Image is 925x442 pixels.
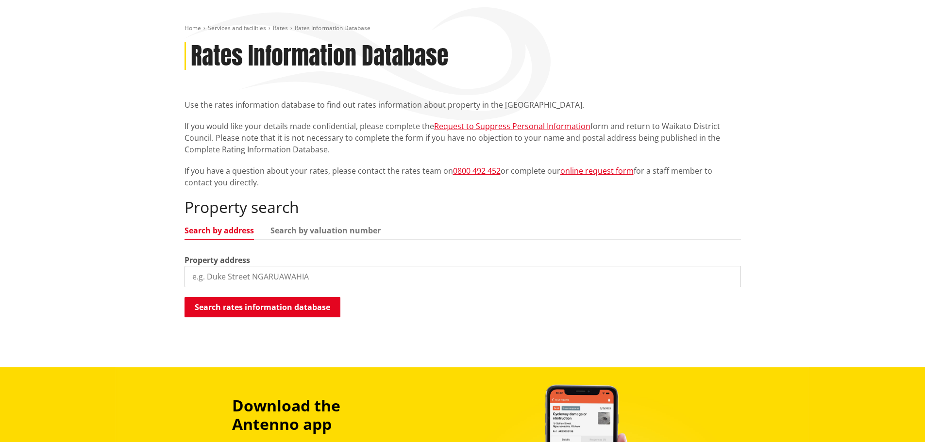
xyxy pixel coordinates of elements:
a: Search by address [185,227,254,234]
input: e.g. Duke Street NGARUAWAHIA [185,266,741,287]
a: online request form [560,165,634,176]
button: Search rates information database [185,297,340,317]
h2: Property search [185,198,741,216]
p: If you have a question about your rates, please contact the rates team on or complete our for a s... [185,165,741,188]
a: Rates [273,24,288,32]
a: Home [185,24,201,32]
a: Request to Suppress Personal Information [434,121,590,131]
p: Use the rates information database to find out rates information about property in the [GEOGRAPHI... [185,99,741,111]
a: Search by valuation number [270,227,381,234]
h1: Rates Information Database [191,42,448,70]
h3: Download the Antenno app [232,396,408,434]
p: If you would like your details made confidential, please complete the form and return to Waikato ... [185,120,741,155]
span: Rates Information Database [295,24,370,32]
a: 0800 492 452 [453,165,501,176]
label: Property address [185,254,250,266]
a: Services and facilities [208,24,266,32]
nav: breadcrumb [185,24,741,33]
